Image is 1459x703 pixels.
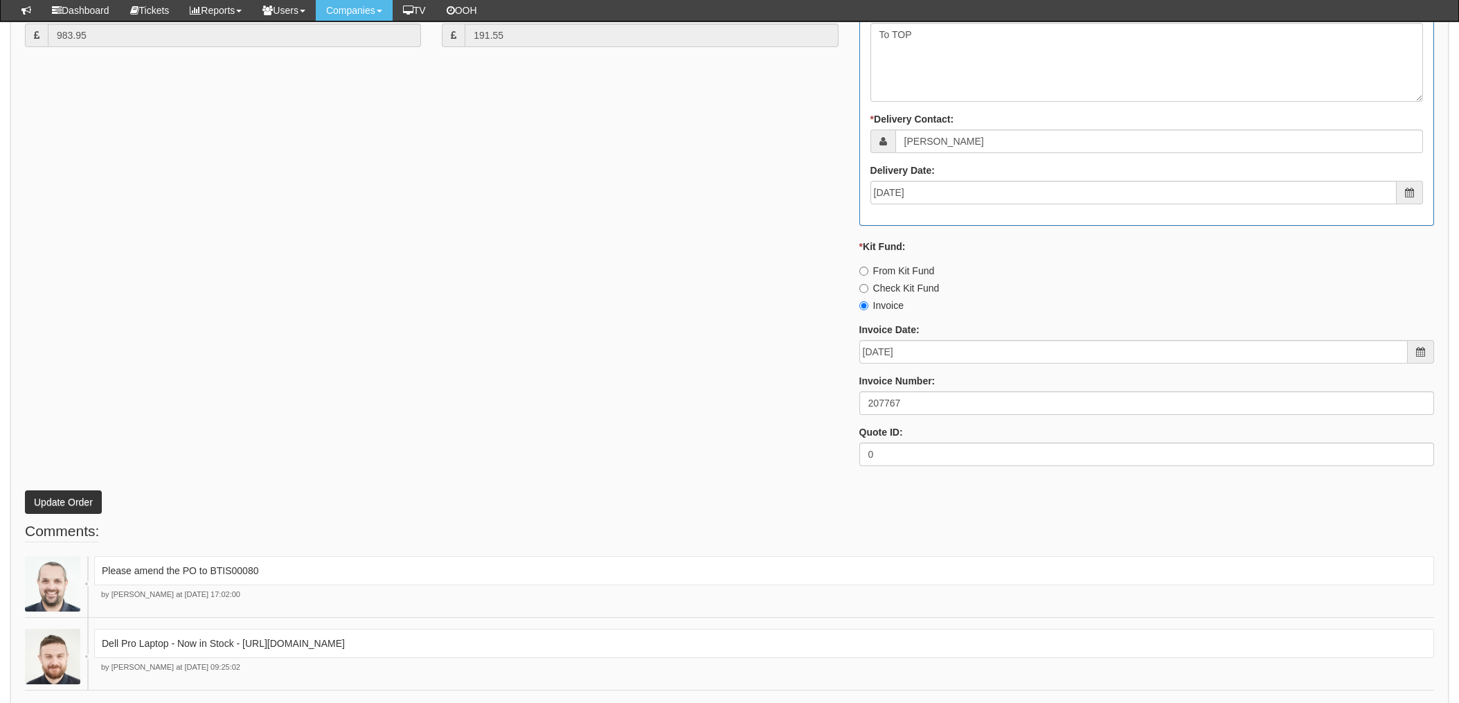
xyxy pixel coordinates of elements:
[25,521,99,542] legend: Comments:
[25,556,80,612] img: James Kaye
[94,662,1434,673] p: by [PERSON_NAME] at [DATE] 09:25:02
[859,281,940,295] label: Check Kit Fund
[102,564,1426,578] p: Please amend the PO to BTIS00080
[870,163,935,177] label: Delivery Date:
[859,267,868,276] input: From Kit Fund
[859,240,906,253] label: Kit Fund:
[859,301,868,310] input: Invoice
[859,425,903,439] label: Quote ID:
[859,284,868,293] input: Check Kit Fund
[25,629,80,684] img: Brad Guiness
[94,589,1434,600] p: by [PERSON_NAME] at [DATE] 17:02:00
[859,299,904,312] label: Invoice
[870,23,1423,102] textarea: To TOP
[859,323,920,337] label: Invoice Date:
[859,374,936,388] label: Invoice Number:
[25,490,102,514] button: Update Order
[859,264,935,278] label: From Kit Fund
[870,112,954,126] label: Delivery Contact:
[102,637,1426,650] p: Dell Pro Laptop - Now in Stock - [URL][DOMAIN_NAME]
